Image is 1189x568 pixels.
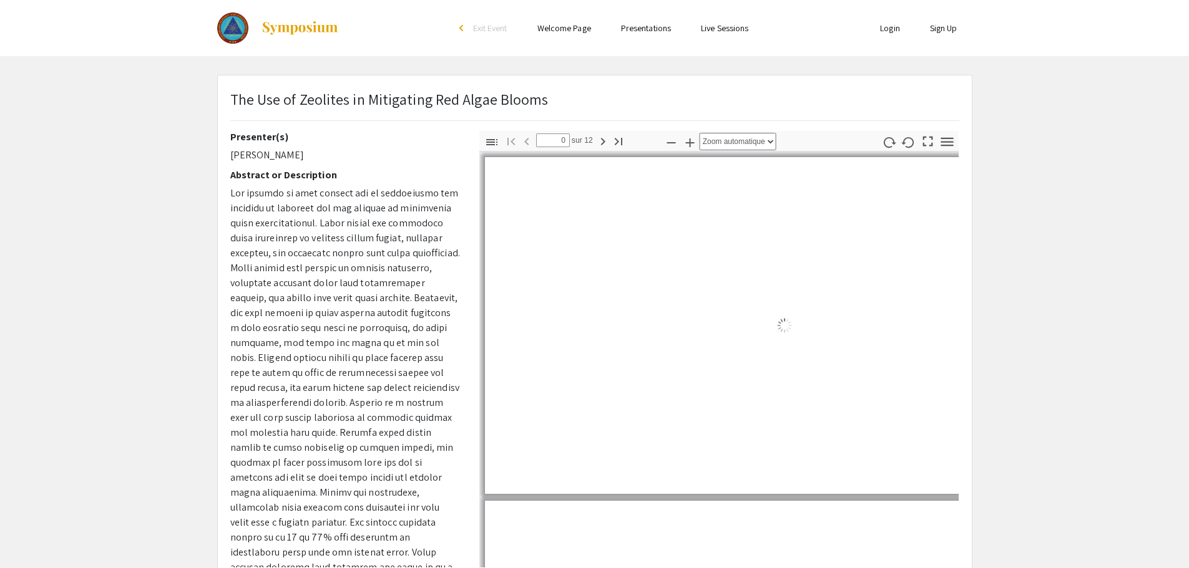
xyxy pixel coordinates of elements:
img: Symposium by ForagerOne [261,21,339,36]
button: Afficher/Masquer le panneau latéral [481,133,502,151]
p: [PERSON_NAME] [230,148,461,163]
button: Page précédente [516,132,537,150]
button: Rotation horaire [878,133,899,151]
div: Page 1 [479,152,1090,499]
button: Zoom avant [680,133,701,151]
div: arrow_back_ios [459,24,467,32]
span: Exit Event [473,22,507,34]
a: Sign Up [930,22,957,34]
button: Aller à la première page [501,132,522,150]
button: Zoom arrière [661,133,682,151]
h2: Presenter(s) [230,131,461,143]
div: Chargement… [485,157,1084,494]
a: 2025 Colorado Science and Engineering Fair [217,12,340,44]
button: Outils [936,133,957,151]
iframe: Chat [9,512,53,559]
button: Page suivante [592,132,614,150]
a: Login [880,22,900,34]
button: Aller à la dernière page [608,132,629,150]
a: Live Sessions [701,22,748,34]
h2: Abstract or Description [230,169,461,181]
button: Basculer en mode présentation [917,131,938,149]
a: Welcome Page [537,22,591,34]
span: sur 12 [570,133,594,147]
select: Zoom [700,133,776,150]
img: 2025 Colorado Science and Engineering Fair [217,12,249,44]
input: Page [536,133,570,147]
a: Presentations [621,22,671,34]
span: The Use of Zeolites in Mitigating Red Algae Blooms [230,89,549,109]
button: Rotation antihoraire [898,133,919,151]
